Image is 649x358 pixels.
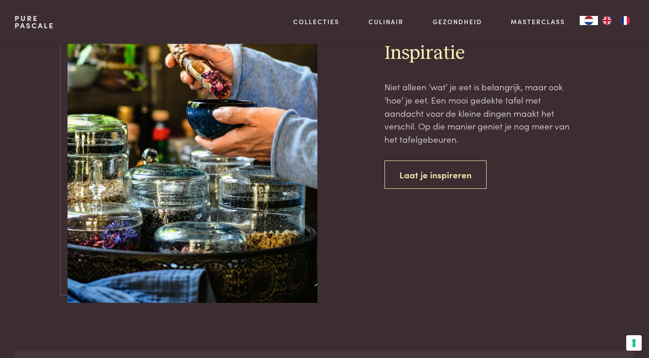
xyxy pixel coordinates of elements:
[580,16,634,25] aside: Language selected: Nederlands
[293,17,339,26] a: Collecties
[511,17,565,26] a: Masterclass
[369,17,404,26] a: Culinair
[15,15,54,29] a: PurePascale
[580,16,598,25] div: Language
[616,16,634,25] a: FR
[384,161,487,189] a: Laat je inspireren
[384,42,582,66] h2: Inspiratie
[598,16,634,25] ul: Language list
[626,335,642,351] button: Uw voorkeuren voor toestemming voor trackingtechnologieën
[580,16,598,25] a: NL
[598,16,616,25] a: EN
[384,80,582,145] p: Niet alleen ‘wat’ je eet is belangrijk, maar ook ‘hoe’ je eet. Een mooi gedekte tafel met aandach...
[433,17,482,26] a: Gezondheid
